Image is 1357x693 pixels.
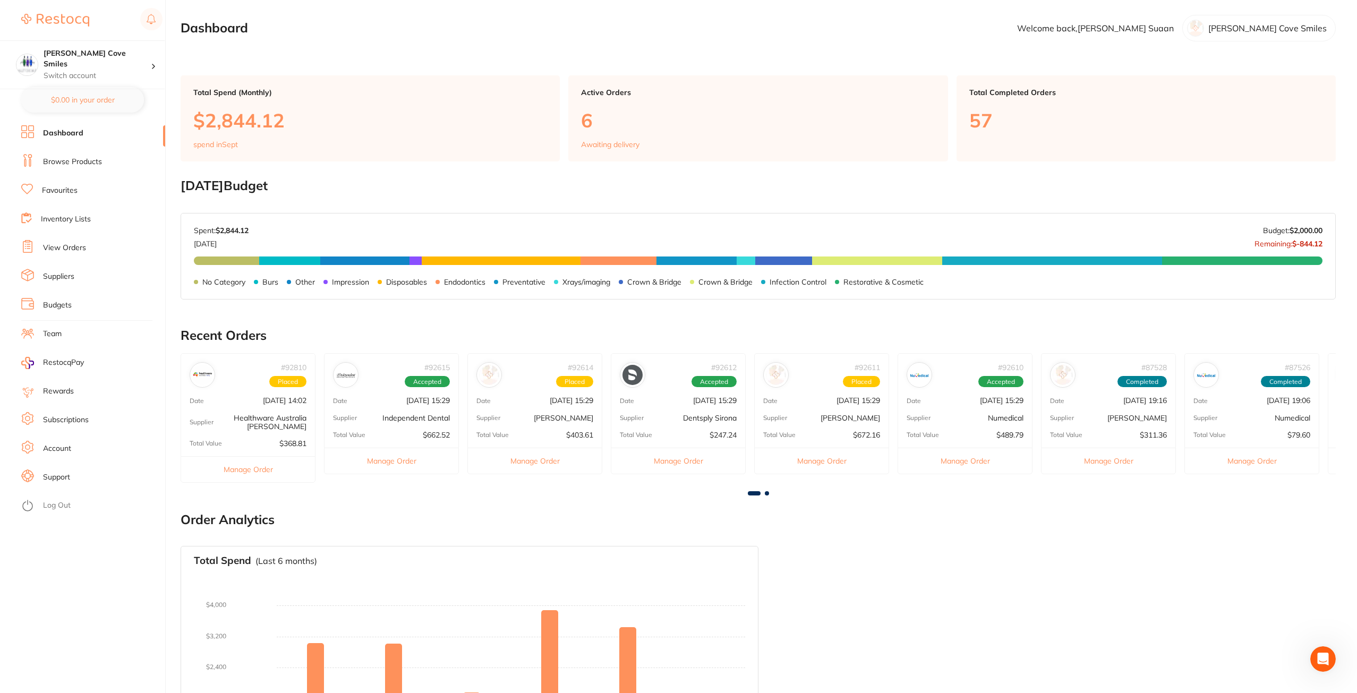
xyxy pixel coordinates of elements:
[1263,226,1322,235] p: Budget:
[38,17,204,61] div: thank you, i have placed the order. i also have couple from [PERSON_NAME] and HSH pending?
[43,157,102,167] a: Browse Products
[181,178,1336,193] h2: [DATE] Budget
[909,365,929,385] img: Numedical
[1193,397,1208,405] p: Date
[269,376,306,388] span: Placed
[1053,365,1073,385] img: Adam Dental
[620,397,634,405] p: Date
[766,365,786,385] img: Henry Schein Halas
[611,448,745,474] button: Manage Order
[468,448,602,474] button: Manage Order
[43,300,72,311] a: Budgets
[43,415,89,425] a: Subscriptions
[1140,431,1167,439] p: $311.36
[1208,23,1327,33] p: [PERSON_NAME] Cove Smiles
[988,414,1023,422] p: Numedical
[1107,414,1167,422] p: [PERSON_NAME]
[898,448,1032,474] button: Manage Order
[1017,23,1174,33] p: Welcome back, [PERSON_NAME] Suaan
[202,278,245,286] p: No Category
[907,414,931,422] p: Supplier
[996,431,1023,439] p: $489.79
[181,512,1336,527] h2: Order Analytics
[21,14,89,27] img: Restocq Logo
[998,363,1023,372] p: # 92610
[21,357,34,369] img: RestocqPay
[190,418,214,426] p: Supplier
[8,17,204,70] div: user says…
[405,376,450,388] span: Accepted
[1193,414,1217,422] p: Supplier
[17,259,166,280] div: Hi [PERSON_NAME], glad you got through ordering with [PERSON_NAME].
[17,76,166,97] div: Hi [PERSON_NAME], you're always welcome.
[44,48,151,69] h4: Hallett Cove Smiles
[262,278,278,286] p: Burs
[21,357,84,369] a: RestocqPay
[43,443,71,454] a: Account
[566,431,593,439] p: $403.61
[43,329,62,339] a: Team
[1275,414,1310,422] p: Numedical
[1050,431,1082,439] p: Total Value
[332,278,369,286] p: Impression
[855,363,880,372] p: # 92611
[50,348,59,356] button: Upload attachment
[1267,396,1310,405] p: [DATE] 19:06
[969,109,1323,131] p: 57
[821,414,880,422] p: [PERSON_NAME]
[853,431,880,439] p: $672.16
[333,414,357,422] p: Supplier
[1185,448,1319,474] button: Manage Order
[21,87,144,113] button: $0.00 in your order
[1193,431,1226,439] p: Total Value
[568,363,593,372] p: # 92614
[17,314,166,335] div: Let us also check how we can help you on this.
[837,396,880,405] p: [DATE] 15:29
[181,328,1336,343] h2: Recent Orders
[42,185,78,196] a: Favourites
[502,278,545,286] p: Preventative
[43,271,74,282] a: Suppliers
[21,8,89,32] a: Restocq Logo
[683,414,737,422] p: Dentsply Sirona
[1310,646,1336,672] iframe: Intercom live chat
[1196,365,1216,385] img: Numedical
[8,253,204,308] div: Restocq says…
[550,396,593,405] p: [DATE] 15:29
[1261,376,1310,388] span: Completed
[21,498,162,515] button: Log Out
[43,472,70,483] a: Support
[620,431,652,439] p: Total Value
[194,555,251,567] h3: Total Spend
[476,414,500,422] p: Supplier
[581,88,935,97] p: Active Orders
[43,500,71,511] a: Log Out
[978,376,1023,388] span: Accepted
[9,326,203,344] textarea: Message…
[263,396,306,405] p: [DATE] 14:02
[476,397,491,405] p: Date
[8,70,204,179] div: Restocq says…
[1254,235,1322,248] p: Remaining:
[182,344,199,361] button: Send a message…
[8,253,174,307] div: Hi [PERSON_NAME], glad you got through ordering with [PERSON_NAME].As for HSH, can you try and re...
[8,179,204,253] div: user says…
[444,278,485,286] p: Endodontics
[41,214,91,225] a: Inventory Lists
[1117,376,1167,388] span: Completed
[627,278,681,286] p: Crown & Bridge
[843,376,880,388] span: Placed
[479,365,499,385] img: Adam Dental
[8,308,174,341] div: Let us also check how we can help you on this.
[711,363,737,372] p: # 92612
[38,179,204,244] div: i have managed to log into [PERSON_NAME] dental and get it done. however HSH proving to be diffic...
[1050,397,1064,405] p: Date
[295,278,315,286] p: Other
[193,109,547,131] p: $2,844.12
[181,21,248,36] h2: Dashboard
[336,365,356,385] img: Independent Dental
[33,348,42,356] button: Gif picker
[8,70,174,171] div: Hi [PERSON_NAME], you're always welcome.With regards to your orders from HSH and [PERSON_NAME], h...
[43,128,83,139] a: Dashboard
[325,448,458,474] button: Manage Order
